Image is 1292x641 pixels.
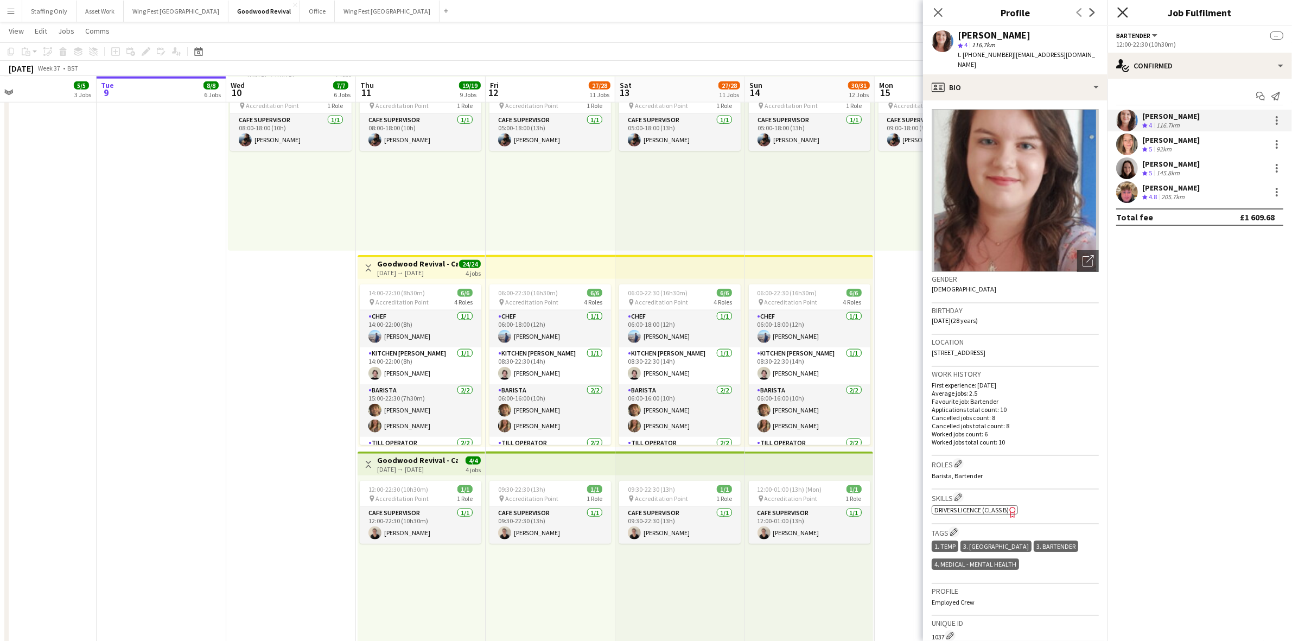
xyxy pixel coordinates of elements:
[466,456,481,465] span: 4/4
[9,63,34,74] div: [DATE]
[54,24,79,38] a: Jobs
[489,114,611,151] app-card-role: Cafe supervisor1/105:00-18:00 (13h)[PERSON_NAME]
[454,298,473,306] span: 4 Roles
[749,384,870,437] app-card-role: Barista2/206:00-16:00 (10h)[PERSON_NAME][PERSON_NAME]
[1034,541,1078,552] div: 3. Bartender
[618,86,632,99] span: 13
[489,310,611,347] app-card-role: Chef1/106:00-18:00 (12h)[PERSON_NAME]
[970,41,997,49] span: 116.7km
[749,88,870,151] app-job-card: 05:00-18:00 (13h)1/1 Accreditation Point1 RoleCafe supervisor1/105:00-18:00 (13h)[PERSON_NAME]
[894,101,947,110] span: Accreditation Point
[958,30,1030,40] div: [PERSON_NAME]
[1154,169,1182,178] div: 145.8km
[932,397,1099,405] p: Favourite job: Bartender
[58,26,74,36] span: Jobs
[932,630,1099,641] div: 1037
[635,298,688,306] span: Accreditation Point
[635,101,688,110] span: Accreditation Point
[932,414,1099,422] p: Cancelled jobs count: 8
[717,289,732,297] span: 6/6
[77,1,124,22] button: Asset Work
[619,310,741,347] app-card-role: Chef1/106:00-18:00 (12h)[PERSON_NAME]
[958,50,1095,68] span: | [EMAIL_ADDRESS][DOMAIN_NAME]
[714,298,732,306] span: 4 Roles
[74,81,89,90] span: 5/5
[490,80,499,90] span: Fri
[228,1,300,22] button: Goodwood Revival
[619,507,741,544] app-card-role: Cafe supervisor1/109:30-22:30 (13h)[PERSON_NAME]
[230,88,352,151] div: 08:00-18:00 (10h)1/1 Accreditation Point1 RoleCafe supervisor1/108:00-18:00 (10h)[PERSON_NAME]
[377,465,458,473] div: [DATE] → [DATE]
[99,86,114,99] span: 9
[81,24,114,38] a: Comms
[932,472,983,480] span: Barista, Bartender
[505,298,558,306] span: Accreditation Point
[846,494,862,503] span: 1 Role
[932,405,1099,414] p: Applications total count: 10
[749,284,870,445] div: 06:00-22:30 (16h30m)6/6 Accreditation Point4 RolesChef1/106:00-18:00 (12h)[PERSON_NAME]Kitchen [P...
[932,458,1099,469] h3: Roles
[879,114,1000,151] app-card-role: Cafe supervisor1/109:00-18:00 (9h)[PERSON_NAME]
[1116,31,1150,40] span: Bartender
[619,114,741,151] app-card-role: Cafe supervisor1/105:00-18:00 (13h)[PERSON_NAME]
[932,559,1019,570] div: 4. Medical - mental health
[505,101,558,110] span: Accreditation Point
[1154,145,1174,154] div: 92km
[587,101,602,110] span: 1 Role
[934,506,1009,514] span: Drivers Licence (Class B)
[879,80,893,90] span: Mon
[333,81,348,90] span: 7/7
[1116,40,1283,48] div: 12:00-22:30 (10h30m)
[619,88,741,151] app-job-card: 05:00-18:00 (13h)1/1 Accreditation Point1 RoleCafe supervisor1/105:00-18:00 (13h)[PERSON_NAME]
[849,91,869,99] div: 12 Jobs
[9,26,24,36] span: View
[749,437,870,490] app-card-role: Till Operator2/2
[457,101,473,110] span: 1 Role
[877,86,893,99] span: 15
[758,289,817,297] span: 06:00-22:30 (16h30m)
[932,109,1099,272] img: Crew avatar or photo
[1142,159,1200,169] div: [PERSON_NAME]
[932,316,978,325] span: [DATE] (28 years)
[879,88,1000,151] app-job-card: 09:00-18:00 (9h)1/1 Accreditation Point1 RoleCafe supervisor1/109:00-18:00 (9h)[PERSON_NAME]
[1142,111,1200,121] div: [PERSON_NAME]
[368,485,428,493] span: 12:00-22:30 (10h30m)
[619,481,741,544] div: 09:30-22:30 (13h)1/1 Accreditation Point1 RoleCafe supervisor1/109:30-22:30 (13h)[PERSON_NAME]
[1142,135,1200,145] div: [PERSON_NAME]
[360,80,374,90] span: Thu
[360,284,481,445] div: 14:00-22:30 (8h30m)6/6 Accreditation Point4 RolesChef1/114:00-22:00 (8h)[PERSON_NAME]Kitchen [PER...
[587,289,602,297] span: 6/6
[359,86,374,99] span: 11
[1154,121,1182,130] div: 116.7km
[619,284,741,445] app-job-card: 06:00-22:30 (16h30m)6/6 Accreditation Point4 RolesChef1/106:00-18:00 (12h)[PERSON_NAME]Kitchen [P...
[716,494,732,503] span: 1 Role
[932,348,985,357] span: [STREET_ADDRESS]
[360,88,481,151] div: 08:00-18:00 (10h)1/1 Accreditation Point1 RoleCafe supervisor1/108:00-18:00 (10h)[PERSON_NAME]
[619,437,741,490] app-card-role: Till Operator2/2
[360,347,481,384] app-card-role: Kitchen [PERSON_NAME]1/114:00-22:00 (8h)[PERSON_NAME]
[375,494,429,503] span: Accreditation Point
[229,86,245,99] span: 10
[958,50,1014,59] span: t. [PHONE_NUMBER]
[628,485,675,493] span: 09:30-22:30 (13h)
[498,485,545,493] span: 09:30-22:30 (13h)
[204,91,221,99] div: 6 Jobs
[749,310,870,347] app-card-role: Chef1/106:00-18:00 (12h)[PERSON_NAME]
[923,74,1108,100] div: Bio
[368,289,425,297] span: 14:00-22:30 (8h30m)
[360,481,481,544] div: 12:00-22:30 (10h30m)1/1 Accreditation Point1 RoleCafe supervisor1/112:00-22:30 (10h30m)[PERSON_NAME]
[749,347,870,384] app-card-role: Kitchen [PERSON_NAME]1/108:30-22:30 (14h)[PERSON_NAME]
[466,268,481,277] div: 4 jobs
[719,91,740,99] div: 11 Jobs
[932,337,1099,347] h3: Location
[377,455,458,465] h3: Goodwood Revival - Cafe 1
[335,1,440,22] button: Wing Fest [GEOGRAPHIC_DATA]
[932,369,1099,379] h3: Work history
[1149,145,1152,153] span: 5
[932,526,1099,538] h3: Tags
[30,24,52,38] a: Edit
[932,492,1099,503] h3: Skills
[489,88,611,151] app-job-card: 05:00-18:00 (13h)1/1 Accreditation Point1 RoleCafe supervisor1/105:00-18:00 (13h)[PERSON_NAME]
